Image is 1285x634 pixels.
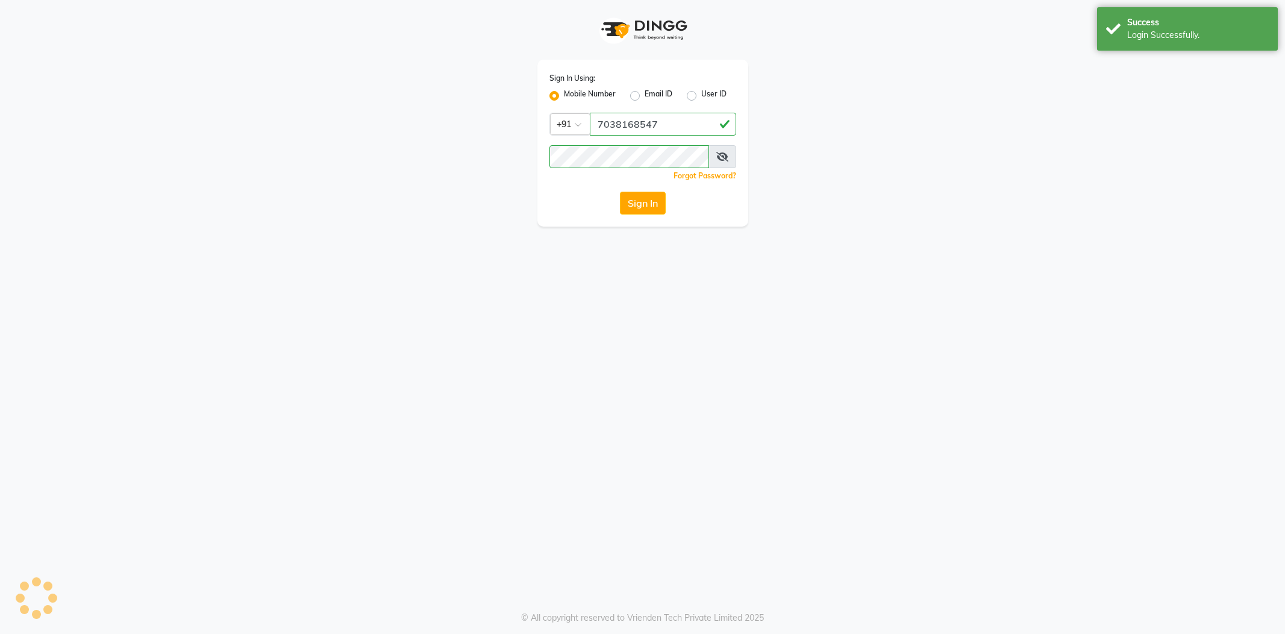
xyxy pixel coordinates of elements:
[701,89,727,103] label: User ID
[1127,16,1269,29] div: Success
[1127,29,1269,42] div: Login Successfully.
[595,12,691,48] img: logo1.svg
[674,171,736,180] a: Forgot Password?
[564,89,616,103] label: Mobile Number
[549,145,709,168] input: Username
[549,73,595,84] label: Sign In Using:
[645,89,672,103] label: Email ID
[620,192,666,215] button: Sign In
[590,113,736,136] input: Username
